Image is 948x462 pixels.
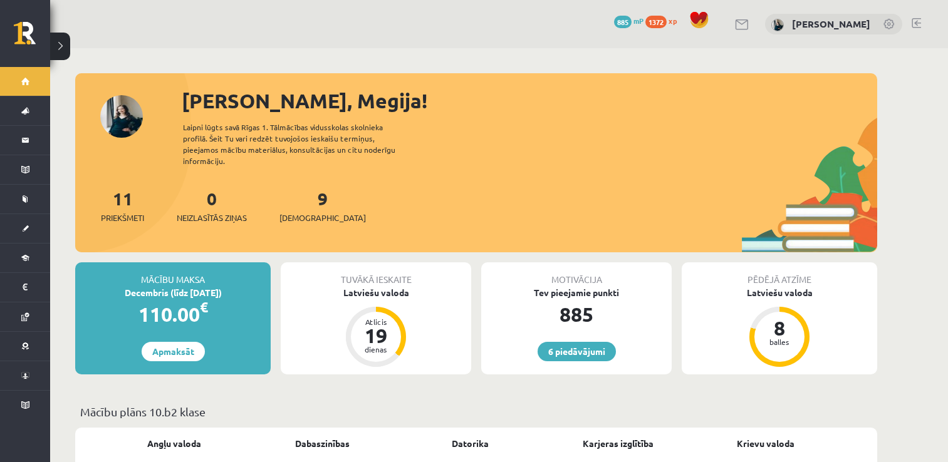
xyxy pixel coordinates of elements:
[583,437,654,450] a: Karjeras izglītība
[669,16,677,26] span: xp
[682,286,877,369] a: Latviešu valoda 8 balles
[682,286,877,299] div: Latviešu valoda
[14,22,50,53] a: Rīgas 1. Tālmācības vidusskola
[142,342,205,361] a: Apmaksāt
[75,286,271,299] div: Decembris (līdz [DATE])
[737,437,794,450] a: Krievu valoda
[792,18,870,30] a: [PERSON_NAME]
[295,437,350,450] a: Dabaszinības
[452,437,489,450] a: Datorika
[182,86,877,116] div: [PERSON_NAME], Megija!
[614,16,643,26] a: 885 mP
[75,262,271,286] div: Mācību maksa
[80,403,872,420] p: Mācību plāns 10.b2 klase
[281,286,471,299] div: Latviešu valoda
[183,121,417,167] div: Laipni lūgts savā Rīgas 1. Tālmācības vidusskolas skolnieka profilā. Šeit Tu vari redzēt tuvojošo...
[281,262,471,286] div: Tuvākā ieskaite
[279,212,366,224] span: [DEMOGRAPHIC_DATA]
[101,187,144,224] a: 11Priekšmeti
[481,286,672,299] div: Tev pieejamie punkti
[614,16,632,28] span: 885
[481,262,672,286] div: Motivācija
[645,16,667,28] span: 1372
[147,437,201,450] a: Angļu valoda
[771,19,784,31] img: Megija Simsone
[761,338,798,346] div: balles
[75,299,271,329] div: 110.00
[177,212,247,224] span: Neizlasītās ziņas
[281,286,471,369] a: Latviešu valoda Atlicis 19 dienas
[538,342,616,361] a: 6 piedāvājumi
[645,16,683,26] a: 1372 xp
[200,298,208,316] span: €
[279,187,366,224] a: 9[DEMOGRAPHIC_DATA]
[357,318,395,326] div: Atlicis
[481,299,672,329] div: 885
[633,16,643,26] span: mP
[682,262,877,286] div: Pēdējā atzīme
[357,346,395,353] div: dienas
[177,187,247,224] a: 0Neizlasītās ziņas
[761,318,798,338] div: 8
[357,326,395,346] div: 19
[101,212,144,224] span: Priekšmeti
